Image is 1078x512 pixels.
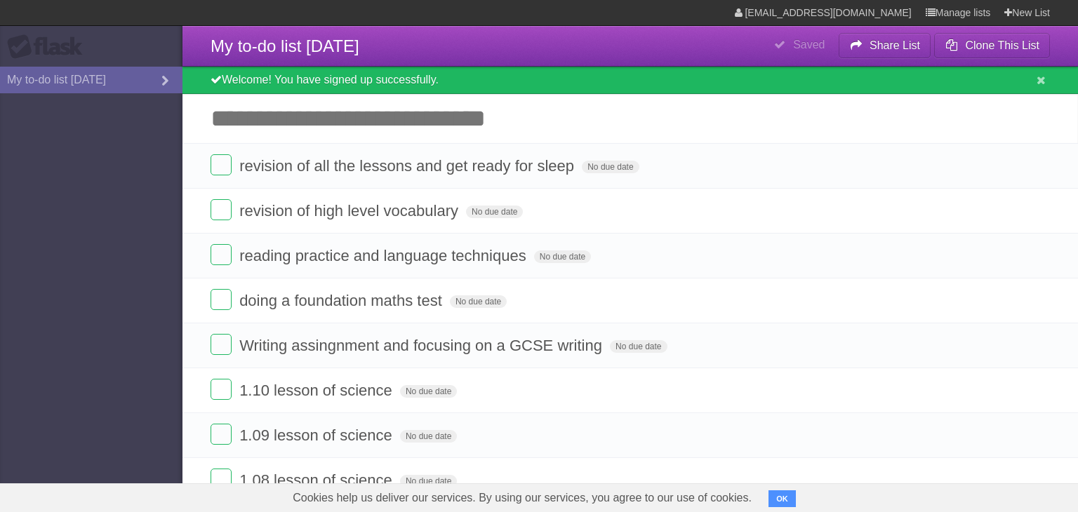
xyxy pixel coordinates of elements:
b: Clone This List [965,39,1039,51]
span: doing a foundation maths test [239,292,446,309]
label: Done [211,469,232,490]
b: Saved [793,39,825,50]
label: Done [211,244,232,265]
span: 1.09 lesson of science [239,426,396,444]
label: Done [211,154,232,175]
div: Welcome! You have signed up successfully. [182,67,1078,94]
span: My to-do list [DATE] [211,36,359,55]
button: Share List [839,33,931,58]
span: No due date [400,430,457,443]
label: Done [211,379,232,400]
b: Share List [870,39,920,51]
span: Cookies help us deliver our services. By using our services, you agree to our use of cookies. [279,484,766,512]
label: Done [211,424,232,445]
label: Done [211,289,232,310]
span: 1.10 lesson of science [239,382,396,399]
label: Done [211,199,232,220]
span: reading practice and language techniques [239,247,530,264]
button: OK [768,490,796,507]
span: revision of all the lessons and get ready for sleep [239,157,578,175]
span: No due date [400,385,457,398]
span: Writing assingnment and focusing on a GCSE writing [239,337,606,354]
span: revision of high level vocabulary [239,202,462,220]
span: No due date [450,295,507,308]
span: 1.08 lesson of science [239,471,396,489]
button: Clone This List [934,33,1050,58]
span: No due date [582,161,639,173]
span: No due date [400,475,457,487]
span: No due date [610,340,667,353]
span: No due date [466,206,523,218]
div: Flask [7,34,91,60]
label: Done [211,334,232,355]
span: No due date [534,250,591,263]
